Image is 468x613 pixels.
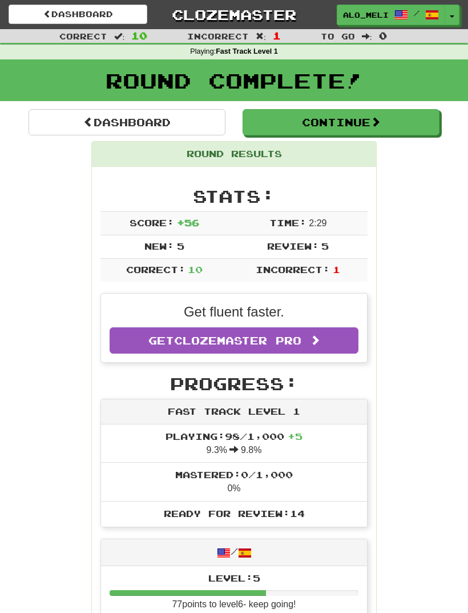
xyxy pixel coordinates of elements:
[174,334,301,347] span: Clozemaster Pro
[101,399,367,424] div: Fast Track Level 1
[321,241,329,251] span: 5
[164,5,303,25] a: Clozemaster
[177,241,184,251] span: 5
[101,462,367,502] li: 0%
[188,264,203,275] span: 10
[175,469,293,480] span: Mastered: 0 / 1,000
[92,142,376,167] div: Round Results
[216,47,278,55] strong: Fast Track Level 1
[110,302,358,322] p: Get fluent faster.
[101,539,367,566] div: /
[101,424,367,463] li: 9.3% 9.8%
[333,264,340,275] span: 1
[164,508,305,519] span: Ready for Review: 14
[187,31,249,41] span: Incorrect
[256,264,330,275] span: Incorrect:
[362,32,372,40] span: :
[343,10,389,20] span: Alo_Meli-31
[273,30,281,41] span: 1
[267,241,319,251] span: Review:
[243,109,439,135] button: Continue
[166,431,302,442] span: Playing: 98 / 1,000
[144,241,174,251] span: New:
[379,30,387,41] span: 0
[131,30,147,41] span: 10
[414,9,419,17] span: /
[256,32,266,40] span: :
[126,264,185,275] span: Correct:
[177,217,199,228] span: + 56
[309,218,326,228] span: 2 : 29
[337,5,445,25] a: Alo_Meli-31 /
[100,374,368,393] h2: Progress:
[59,31,107,41] span: Correct
[208,572,260,583] span: Level: 5
[100,187,368,206] h2: Stats:
[29,109,225,135] a: Dashboard
[269,217,306,228] span: Time:
[110,327,358,354] a: GetClozemaster Pro
[130,217,174,228] span: Score:
[288,431,302,442] span: + 5
[4,69,464,92] h1: Round Complete!
[321,31,355,41] span: To go
[114,32,124,40] span: :
[9,5,147,24] a: Dashboard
